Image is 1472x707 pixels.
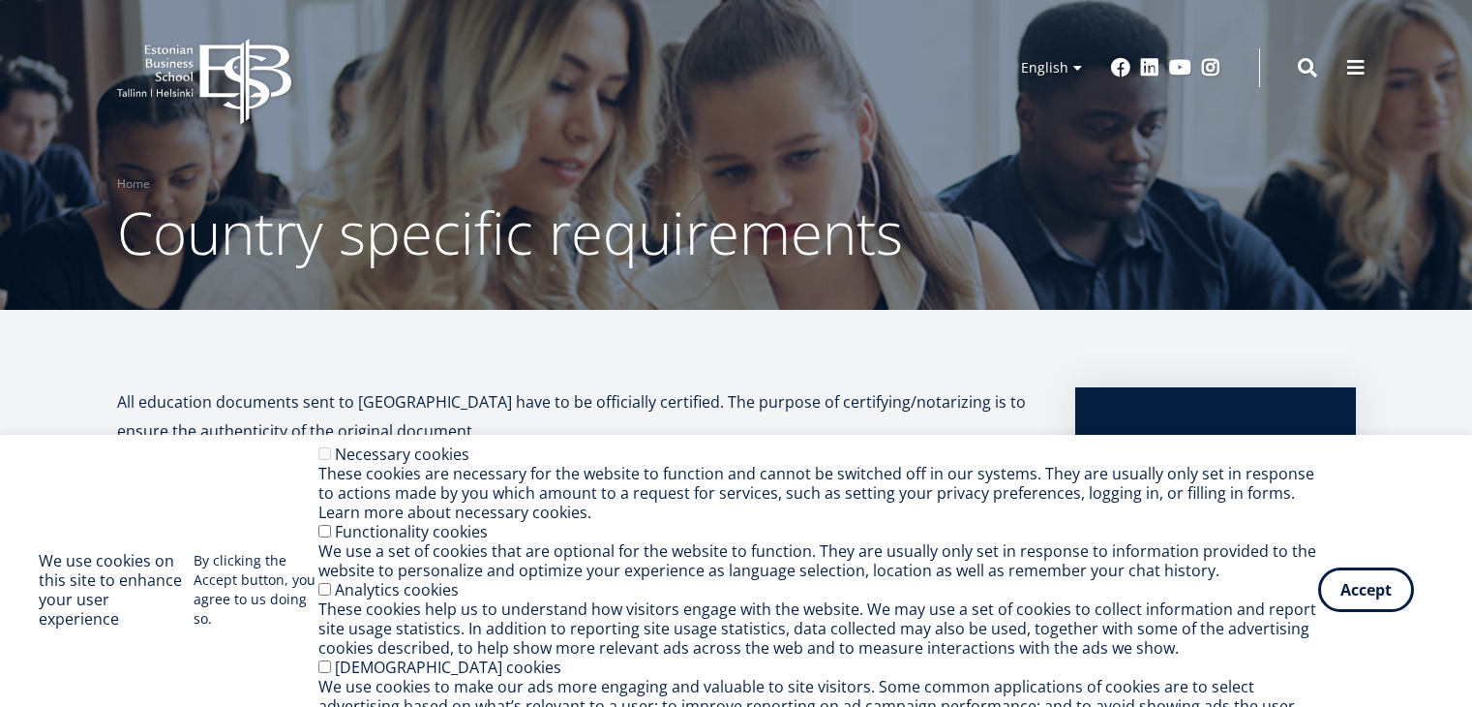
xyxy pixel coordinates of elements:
div: These cookies help us to understand how visitors engage with the website. We may use a set of coo... [318,599,1318,658]
h2: We use cookies on this site to enhance your user experience [39,551,194,629]
a: Youtube [1169,58,1191,77]
button: Accept [1318,568,1414,612]
label: [DEMOGRAPHIC_DATA] cookies [335,657,561,678]
a: Facebook [1111,58,1130,77]
label: Necessary cookies [335,444,469,465]
p: By clicking the Accept button, you agree to us doing so. [194,551,318,629]
p: All education documents sent to [GEOGRAPHIC_DATA] have to be officially certified. The purpose of... [117,387,1036,446]
a: Home [117,174,150,194]
div: These cookies are necessary for the website to function and cannot be switched off in our systems... [318,464,1318,522]
a: Linkedin [1140,58,1159,77]
div: We use a set of cookies that are optional for the website to function. They are usually only set ... [318,541,1318,580]
p: To ensure that all submitted education documents are authentic and grant access to higher educati... [1114,426,1317,688]
label: Analytics cookies [335,579,459,600]
a: Instagram [1201,58,1220,77]
label: Functionality cookies [335,521,488,542]
span: Country specific requirements [117,193,903,272]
